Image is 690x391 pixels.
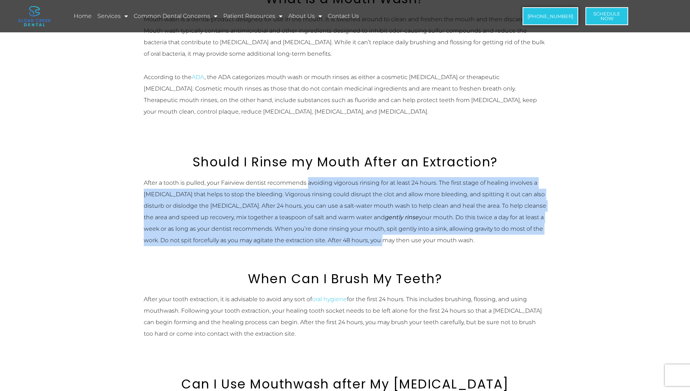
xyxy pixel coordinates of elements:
a: Contact Us [327,8,360,24]
p: According to the , the ADA categorizes mouth wash or mouth rinses as either a cosmetic [MEDICAL_D... [144,72,546,118]
a: Common Dental Concerns [133,8,218,24]
span: Schedule Now [593,11,620,21]
p: After your tooth extraction, it is advisable to avoid any sort of for the first 24 hours. This in... [144,294,546,340]
a: Home [73,8,93,24]
a: ADA [192,74,204,80]
a: Patient Resources [222,8,284,24]
img: logo [18,6,51,26]
span: [PHONE_NUMBER] [528,14,573,19]
p: Mouth wash is a dental product designed for use in the mouth. It is swished around to clean and f... [144,14,546,60]
nav: Menu [73,8,475,24]
a: ScheduleNow [585,7,628,25]
a: [PHONE_NUMBER] [523,7,578,25]
h2: When Can I Brush My Teeth? [144,271,546,286]
strong: gently rinse [385,214,419,221]
a: oral hygiene [312,296,347,303]
h2: Should I Rinse my Mouth After an Extraction? [144,155,546,170]
a: About Us [287,8,323,24]
a: Services [96,8,129,24]
div: After a tooth is pulled, your Fairview dentist recommends avoiding vigorous rinsing for at least ... [144,177,546,246]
